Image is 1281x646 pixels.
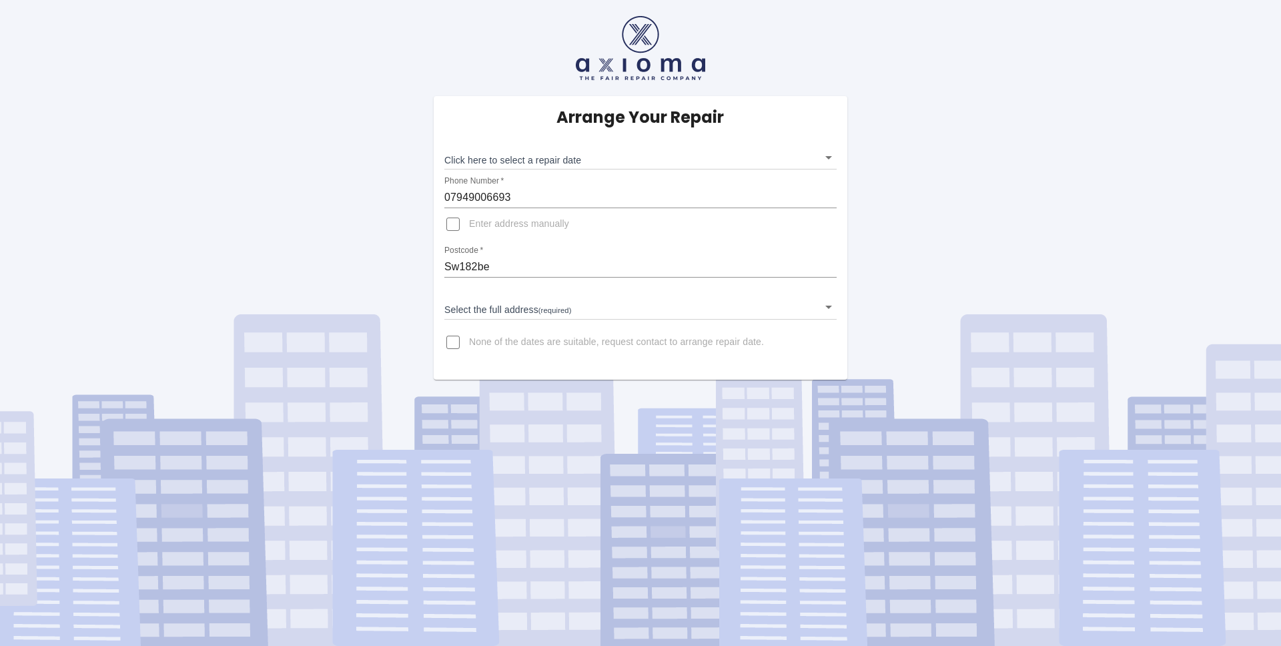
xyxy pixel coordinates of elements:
[556,107,724,128] h5: Arrange Your Repair
[469,218,569,231] span: Enter address manually
[469,336,764,349] span: None of the dates are suitable, request contact to arrange repair date.
[444,245,483,256] label: Postcode
[576,16,705,80] img: axioma
[444,176,504,187] label: Phone Number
